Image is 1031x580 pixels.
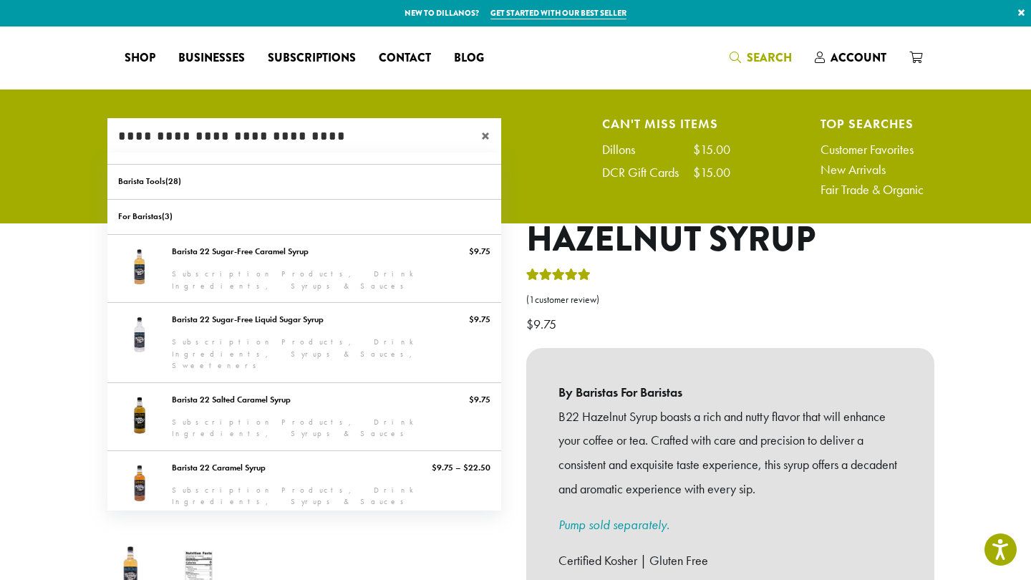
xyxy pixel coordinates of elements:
a: Get started with our best seller [490,7,626,19]
a: New Arrivals [821,163,924,176]
div: $15.00 [693,143,730,156]
span: Businesses [178,49,245,67]
b: By Baristas For Baristas [558,380,902,405]
a: (1customer review) [526,293,934,307]
span: $ [526,316,533,332]
div: DCR Gift Cards [602,166,693,179]
span: Account [831,49,886,66]
span: Contact [379,49,431,67]
span: Shop [125,49,155,67]
div: Dillons [602,143,649,156]
div: $15.00 [693,166,730,179]
span: Subscriptions [268,49,356,67]
span: × [481,127,501,145]
div: Rated 5.00 out of 5 [526,266,591,288]
a: Customer Favorites [821,143,924,156]
a: Search [718,46,803,69]
h4: Can't Miss Items [602,118,730,129]
p: Certified Kosher | Gluten Free [558,548,902,573]
p: B22 Hazelnut Syrup boasts a rich and nutty flavor that will enhance your coffee or tea. Crafted w... [558,405,902,501]
a: Shop [113,47,167,69]
bdi: 9.75 [526,316,560,332]
h4: Top Searches [821,118,924,129]
a: Pump sold separately. [558,516,669,533]
h1: Barista 22 Sugar-Free Hazelnut Syrup [526,178,934,261]
span: 1 [529,294,535,306]
span: Blog [454,49,484,67]
span: Search [747,49,792,66]
a: Fair Trade & Organic [821,183,924,196]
